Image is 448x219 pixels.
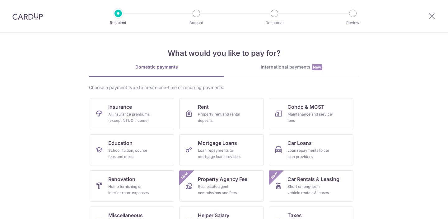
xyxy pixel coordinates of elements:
[90,98,174,129] a: InsuranceAll insurance premiums (except NTUC Income)
[108,147,153,160] div: School, tuition, course fees and more
[287,147,332,160] div: Loan repayments to car loan providers
[108,103,132,111] span: Insurance
[90,170,174,202] a: RenovationHome furnishing or interior reno-expenses
[198,139,237,147] span: Mortgage Loans
[224,64,359,70] div: International payments
[269,134,353,165] a: Car LoansLoan repayments to car loan providers
[198,147,243,160] div: Loan repayments to mortgage loan providers
[179,170,264,202] a: Property Agency FeeReal estate agent commissions and feesNew
[251,20,297,26] p: Document
[287,175,339,183] span: Car Rentals & Leasing
[269,98,353,129] a: Condo & MCSTMaintenance and service fees
[180,170,190,181] span: New
[198,183,243,196] div: Real estate agent commissions and fees
[287,139,312,147] span: Car Loans
[89,64,224,70] div: Domestic payments
[287,212,302,219] span: Taxes
[108,111,153,124] div: All insurance premiums (except NTUC Income)
[287,183,332,196] div: Short or long‑term vehicle rentals & leases
[198,175,247,183] span: Property Agency Fee
[269,170,279,181] span: New
[198,111,243,124] div: Property rent and rental deposits
[89,48,359,59] h4: What would you like to pay for?
[108,175,135,183] span: Renovation
[12,12,43,20] img: CardUp
[173,20,219,26] p: Amount
[179,134,264,165] a: Mortgage LoansLoan repayments to mortgage loan providers
[108,212,143,219] span: Miscellaneous
[330,20,376,26] p: Review
[89,84,359,91] div: Choose a payment type to create one-time or recurring payments.
[108,183,153,196] div: Home furnishing or interior reno-expenses
[179,98,264,129] a: RentProperty rent and rental deposits
[269,170,353,202] a: Car Rentals & LeasingShort or long‑term vehicle rentals & leasesNew
[287,111,332,124] div: Maintenance and service fees
[198,212,229,219] span: Helper Salary
[90,134,174,165] a: EducationSchool, tuition, course fees and more
[287,103,324,111] span: Condo & MCST
[312,64,322,70] span: New
[95,20,141,26] p: Recipient
[198,103,209,111] span: Rent
[108,139,133,147] span: Education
